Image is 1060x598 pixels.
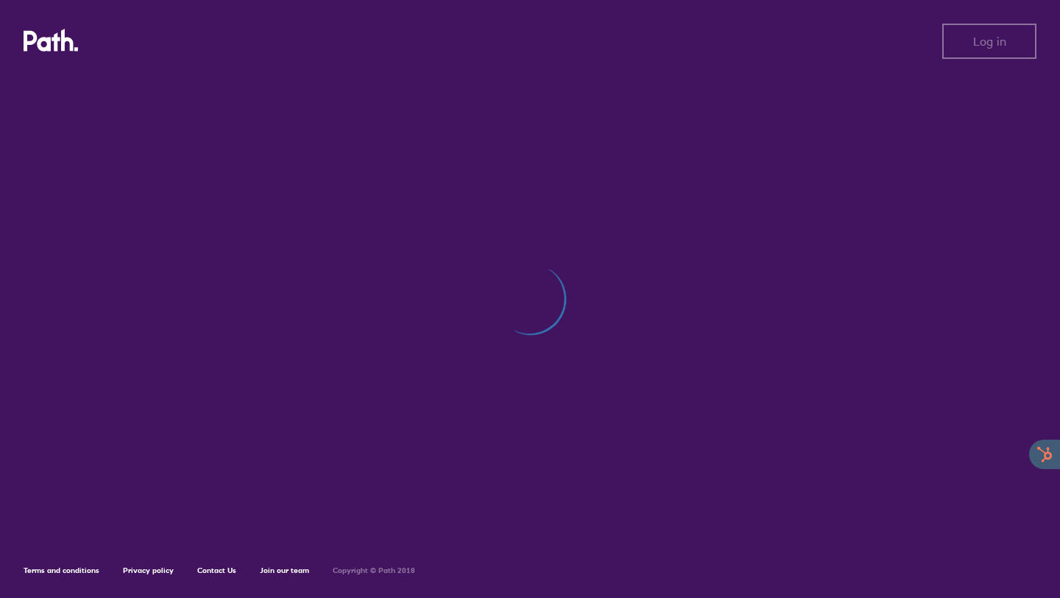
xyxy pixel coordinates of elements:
h6: Copyright © Path 2018 [333,566,415,575]
button: Log in [942,24,1036,59]
a: Contact Us [197,566,236,575]
a: Join our team [260,566,309,575]
a: Privacy policy [123,566,174,575]
a: Terms and conditions [24,566,99,575]
span: Log in [973,35,1006,48]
